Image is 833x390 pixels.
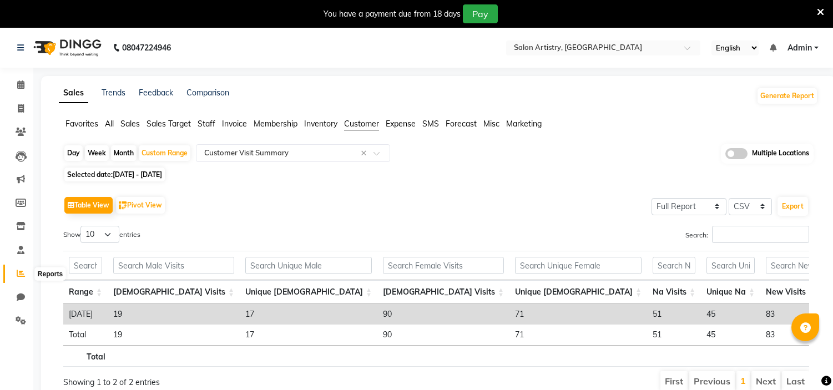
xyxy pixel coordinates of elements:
th: Unique Female: activate to sort column ascending [509,280,647,304]
th: Male Visits: activate to sort column ascending [108,280,240,304]
span: Favorites [65,119,98,129]
button: Pay [463,4,498,23]
div: Day [64,145,83,161]
div: Showing 1 to 2 of 2 entries [63,370,365,388]
td: 45 [701,325,760,345]
span: Misc [483,119,499,129]
input: Search: [712,226,809,243]
button: Generate Report [758,88,817,104]
input: Search New Visits [766,257,815,274]
th: Unique Male: activate to sort column ascending [240,280,377,304]
div: Week [85,145,109,161]
th: Range: activate to sort column ascending [63,280,108,304]
div: Reports [35,267,65,281]
td: 17 [240,304,377,325]
a: Trends [102,88,125,98]
td: 71 [509,304,647,325]
td: 19 [108,304,240,325]
iframe: chat widget [786,346,822,379]
button: Table View [64,197,113,214]
td: 19 [108,325,240,345]
a: Comparison [186,88,229,98]
span: Selected date: [64,168,165,181]
a: Sales [59,83,88,103]
span: Multiple Locations [752,148,809,159]
th: Na Visits: activate to sort column ascending [647,280,701,304]
td: 83 [760,304,820,325]
input: Search Unique Na [706,257,755,274]
span: Sales Target [147,119,191,129]
label: Search: [685,226,809,243]
span: SMS [422,119,439,129]
td: 83 [760,325,820,345]
select: Showentries [80,226,119,243]
th: Unique Na: activate to sort column ascending [701,280,760,304]
label: Show entries [63,226,140,243]
td: 71 [509,325,647,345]
span: Clear all [361,148,370,159]
span: Membership [254,119,297,129]
a: Feedback [139,88,173,98]
td: Total [63,325,108,345]
td: 45 [701,304,760,325]
button: Export [778,197,808,216]
th: New Visits: activate to sort column ascending [760,280,820,304]
div: You have a payment due from 18 days [324,8,461,20]
input: Search Na Visits [653,257,695,274]
a: 1 [740,375,746,386]
span: Sales [120,119,140,129]
b: 08047224946 [122,32,171,63]
input: Search Unique Female [515,257,642,274]
span: Staff [198,119,215,129]
button: Pivot View [116,197,165,214]
span: Inventory [304,119,337,129]
span: Invoice [222,119,247,129]
td: 17 [240,325,377,345]
th: Female Visits: activate to sort column ascending [377,280,509,304]
input: Search Unique Male [245,257,372,274]
div: Custom Range [139,145,190,161]
span: [DATE] - [DATE] [113,170,162,179]
img: pivot.png [119,201,127,210]
span: All [105,119,114,129]
th: Total [63,345,111,367]
span: Admin [787,42,812,54]
span: Expense [386,119,416,129]
span: Forecast [446,119,477,129]
img: logo [28,32,104,63]
span: Customer [344,119,379,129]
span: Marketing [506,119,542,129]
input: Search Female Visits [383,257,504,274]
td: 51 [647,325,701,345]
input: Search Range [69,257,102,274]
td: 90 [377,304,509,325]
div: Month [111,145,137,161]
td: 90 [377,325,509,345]
td: [DATE] [63,304,108,325]
input: Search Male Visits [113,257,234,274]
td: 51 [647,304,701,325]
